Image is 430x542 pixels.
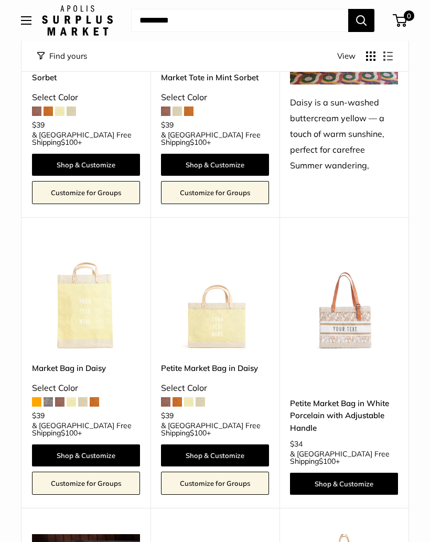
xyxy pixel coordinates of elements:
button: Open menu [21,16,31,25]
span: $100 [190,428,207,438]
span: & [GEOGRAPHIC_DATA] Free Shipping + [290,450,398,465]
div: Select Color [161,380,269,396]
img: description_Make it yours with custom printed text. [290,243,398,352]
span: $39 [32,411,45,420]
a: Customize for Groups [32,181,140,204]
span: & [GEOGRAPHIC_DATA] Free Shipping + [161,422,269,437]
div: Daisy is a sun-washed buttercream yellow — a touch of warm sunshine, perfect for carefree Summer ... [290,95,398,174]
img: Apolis: Surplus Market [42,5,113,36]
a: Market Bag in Daisy [32,362,140,374]
span: $100 [319,456,336,466]
img: Market Bag in Daisy [32,243,140,352]
button: Filter collection [37,49,87,63]
a: 0 [394,14,407,27]
span: $39 [161,411,174,420]
a: Shop & Customize [161,444,269,466]
div: Select Color [161,90,269,105]
span: & [GEOGRAPHIC_DATA] Free Shipping + [32,422,140,437]
a: Petite Market Bag in Daisy [161,362,269,374]
span: $39 [161,120,174,130]
a: Market Tote in Mint Sorbet [161,71,269,83]
button: Search [348,9,374,32]
span: 0 [404,10,414,21]
a: Petite Market Bag in White Porcelain with Adjustable Handle [290,397,398,434]
span: & [GEOGRAPHIC_DATA] Free Shipping + [32,131,140,146]
a: Shop & Customize [32,154,140,176]
button: Display products as grid [366,51,375,61]
span: $100 [61,428,78,438]
img: Petite Market Bag in Daisy [161,243,269,352]
a: Petite Market Bag in DaisyPetite Market Bag in Daisy [161,243,269,352]
span: $100 [61,137,78,147]
span: & [GEOGRAPHIC_DATA] Free Shipping + [161,131,269,146]
a: Customize for Groups [161,472,269,495]
a: Customize for Groups [32,472,140,495]
a: Shop & Customize [161,154,269,176]
div: Select Color [32,90,140,105]
a: description_Make it yours with custom printed text.description_Transform your everyday errands in... [290,243,398,352]
a: Shop & Customize [290,473,398,495]
a: Customize for Groups [161,181,269,204]
a: Shop & Customize [32,444,140,466]
span: $100 [190,137,207,147]
span: $39 [32,120,45,130]
div: Select Color [32,380,140,396]
a: Market Bag in DaisyMarket Bag in Daisy [32,243,140,352]
button: Display products as list [383,51,393,61]
span: View [337,49,356,63]
input: Search... [131,9,348,32]
span: $34 [290,439,303,449]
